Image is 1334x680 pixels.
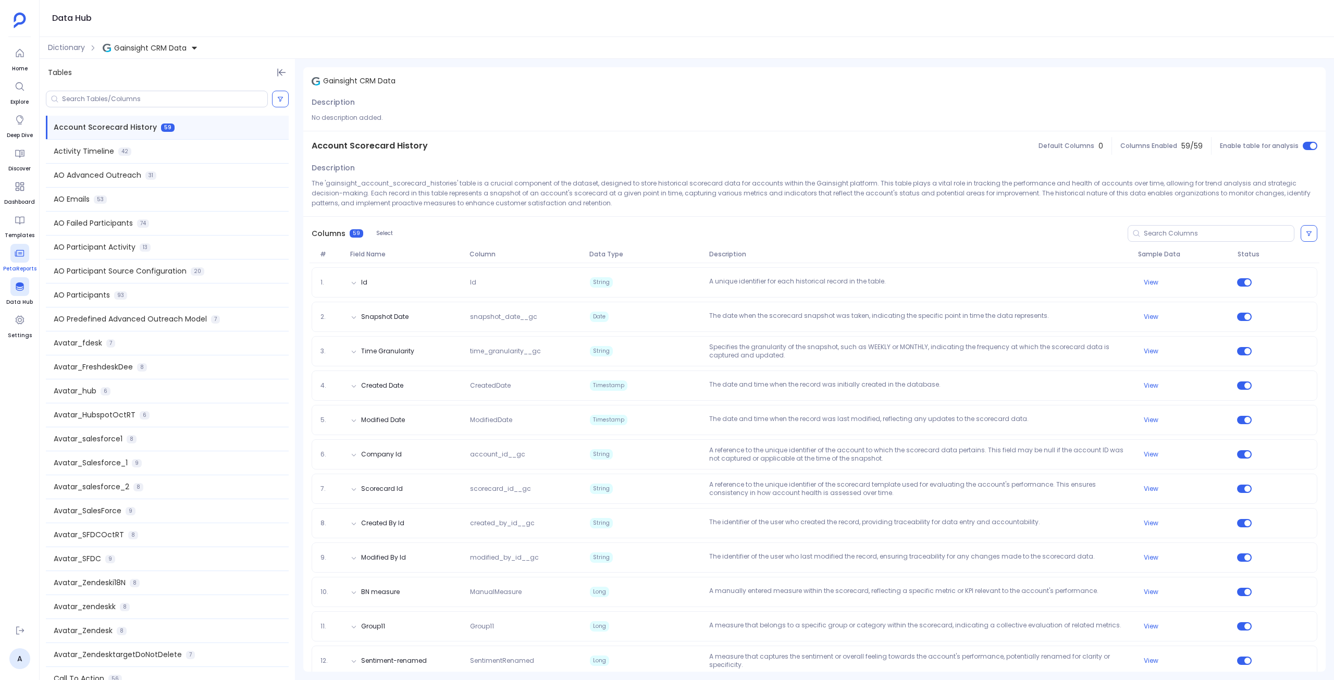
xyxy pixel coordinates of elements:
[466,313,585,321] span: snapshot_date__gc
[54,218,133,229] span: AO Failed Participants
[705,480,1133,497] p: A reference to the unique identifier of the scorecard template used for evaluating the account's ...
[1181,141,1203,152] span: 59 / 59
[361,519,404,527] button: Created By Id
[369,227,400,240] button: Select
[585,250,705,258] span: Data Type
[117,627,127,635] span: 8
[1144,450,1158,459] button: View
[590,484,613,494] span: String
[3,265,36,273] span: PetaReports
[118,147,131,156] span: 42
[54,122,157,133] span: Account Scorecard History
[6,298,33,306] span: Data Hub
[1144,553,1158,562] button: View
[316,553,346,562] span: 9.
[361,588,400,596] button: BN measure
[1233,250,1274,258] span: Status
[4,177,35,206] a: Dashboard
[316,381,346,390] span: 4.
[126,507,135,515] span: 9
[1144,657,1158,665] button: View
[54,290,110,301] span: AO Participants
[54,314,207,325] span: AO Predefined Advanced Outreach Model
[361,485,403,493] button: Scorecard Id
[316,485,346,493] span: 7.
[40,59,295,86] div: Tables
[54,458,128,468] span: Avatar_Salesforce_1
[54,386,96,397] span: Avatar_hub
[316,622,346,630] span: 11.
[145,171,156,180] span: 31
[54,505,121,516] span: Avatar_SalesForce
[590,518,613,528] span: String
[62,95,267,103] input: Search Tables/Columns
[54,362,133,373] span: Avatar_FreshdeskDee
[316,450,346,459] span: 6.
[590,656,609,666] span: Long
[361,347,414,355] button: Time Granularity
[130,579,140,587] span: 8
[361,278,367,287] button: Id
[316,250,345,258] span: #
[1120,142,1177,150] span: Columns Enabled
[590,312,609,322] span: Date
[466,657,585,665] span: SentimentRenamed
[590,346,613,356] span: String
[466,450,585,459] span: account_id__gc
[346,250,466,258] span: Field Name
[312,113,1317,122] p: No description added.
[1144,229,1294,238] input: Search Columns
[4,198,35,206] span: Dashboard
[1144,313,1158,321] button: View
[1144,347,1158,355] button: View
[316,416,346,424] span: 5.
[361,381,403,390] button: Created Date
[54,338,102,349] span: Avatar_fdesk
[3,244,36,273] a: PetaReports
[161,123,175,132] span: 59
[54,553,101,564] span: Avatar_SFDC
[466,381,585,390] span: CreatedDate
[120,603,130,611] span: 8
[312,163,355,174] span: Description
[316,347,346,355] span: 3.
[54,649,182,660] span: Avatar_ZendesktargetDoNotDelete
[312,140,428,152] span: Account Scorecard History
[106,339,115,348] span: 7
[465,250,585,258] span: Column
[1144,485,1158,493] button: View
[590,415,627,425] span: Timestamp
[54,242,135,253] span: AO Participant Activity
[7,110,33,140] a: Deep Dive
[1144,622,1158,630] button: View
[128,531,138,539] span: 8
[114,291,127,300] span: 93
[323,76,396,86] span: Gainsight CRM Data
[10,44,29,73] a: Home
[48,42,85,53] span: Dictionary
[7,131,33,140] span: Deep Dive
[590,380,627,391] span: Timestamp
[361,416,405,424] button: Modified Date
[466,485,585,493] span: scorecard_id__gc
[54,529,124,540] span: Avatar_SFDCOctRT
[361,553,406,562] button: Modified By Id
[705,250,1134,258] span: Description
[54,170,141,181] span: AO Advanced Outreach
[590,587,609,597] span: Long
[1039,142,1094,150] span: Default Columns
[361,313,409,321] button: Snapshot Date
[361,450,402,459] button: Company Id
[1144,416,1158,424] button: View
[186,651,195,659] span: 7
[590,552,613,563] span: String
[137,363,147,372] span: 8
[132,459,142,467] span: 9
[705,380,1133,391] p: The date and time when the record was initially created in the database.
[127,435,137,443] span: 8
[466,278,585,287] span: Id
[10,77,29,106] a: Explore
[312,97,355,108] span: Description
[466,519,585,527] span: created_by_id__gc
[140,411,150,419] span: 6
